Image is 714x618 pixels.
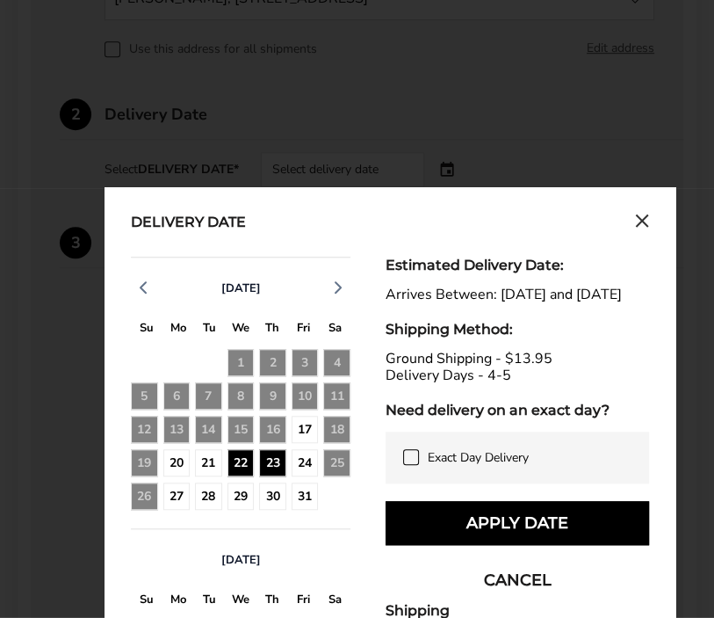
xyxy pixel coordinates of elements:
[221,552,261,568] span: [DATE]
[428,449,529,466] span: Exact Day Delivery
[386,501,649,545] button: Apply Date
[386,321,649,338] div: Shipping Method:
[131,316,162,344] div: S
[386,257,649,273] div: Estimated Delivery Date:
[319,588,350,615] div: S
[162,588,194,615] div: M
[214,280,268,296] button: [DATE]
[635,214,649,233] button: Close calendar
[386,287,649,303] div: Arrives Between: [DATE] and [DATE]
[319,316,350,344] div: S
[386,558,649,602] button: CANCEL
[386,351,649,384] div: Ground Shipping - $13.95 Delivery Days - 4-5
[225,316,256,344] div: W
[214,552,268,568] button: [DATE]
[256,316,288,344] div: T
[193,588,225,615] div: T
[193,316,225,344] div: T
[162,316,194,344] div: M
[386,402,649,418] div: Need delivery on an exact day?
[225,588,256,615] div: W
[131,214,246,233] div: Delivery Date
[131,588,162,615] div: S
[288,316,320,344] div: F
[221,280,261,296] span: [DATE]
[288,588,320,615] div: F
[256,588,288,615] div: T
